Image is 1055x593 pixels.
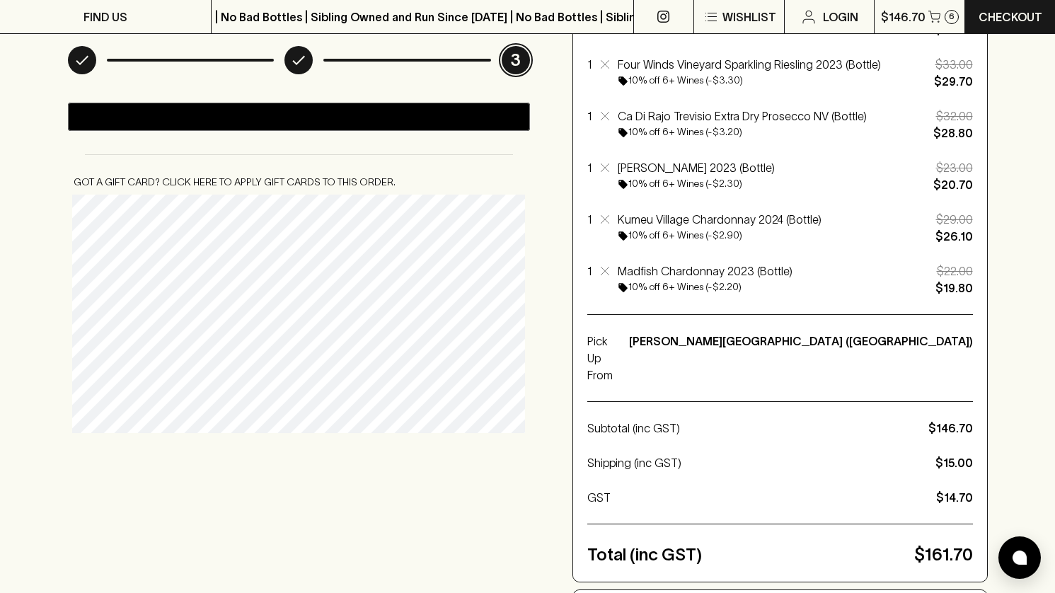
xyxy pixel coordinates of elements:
button: Got a gift card? Click here to apply gift cards to this order. [68,169,401,195]
p: 3 [502,46,530,74]
p: $146.70 [928,420,973,437]
h6: 10% off 6+ Wines (-$3.30) [628,73,743,88]
p: $23.00 [902,159,973,176]
p: Login [823,8,858,25]
p: Kumeu Village Chardonnay 2024 (Bottle) [618,211,894,228]
p: $15.00 [935,454,973,471]
p: Four Winds Vineyard Sparkling Riesling 2023 (Bottle) [618,56,894,73]
p: GST [587,489,930,506]
p: $146.70 [881,8,926,25]
p: [PERSON_NAME][GEOGRAPHIC_DATA] ([GEOGRAPHIC_DATA]) [629,333,973,384]
p: Total (inc GST) [587,542,909,568]
p: 1 [587,211,592,245]
p: $29.70 [902,73,973,90]
p: Pick Up From [587,333,623,384]
h6: 10% off 6+ Wines (-$3.20) [628,125,742,140]
p: Ca Di Rajo Trevisio Extra Dry Prosecco NV (Bottle) [618,108,894,125]
p: $29.00 [902,211,973,228]
p: 1 [587,56,592,90]
h6: 10% off 6+ Wines (-$2.30) [628,176,742,192]
h6: 10% off 6+ Wines (-$2.90) [628,228,742,243]
p: 1 [587,159,592,193]
p: $32.00 [902,108,973,125]
p: $28.80 [902,125,973,142]
p: $20.70 [902,176,973,193]
p: $161.70 [914,542,973,568]
p: [PERSON_NAME] 2023 (Bottle) [618,159,894,176]
h6: 10% off 6+ Wines (-$2.20) [628,280,742,295]
p: Madfish Chardonnay 2023 (Bottle) [618,263,894,280]
p: $26.10 [902,228,973,245]
p: FIND US [83,8,127,25]
p: $33.00 [902,56,973,73]
p: Checkout [979,8,1042,25]
img: bubble-icon [1013,551,1027,565]
p: $22.00 [902,263,973,280]
p: $14.70 [936,489,973,506]
p: 6 [949,13,955,21]
p: 1 [587,108,592,142]
p: $19.80 [902,280,973,296]
p: 1 [587,263,592,296]
p: Shipping (inc GST) [587,454,930,471]
p: Wishlist [722,8,776,25]
p: Subtotal (inc GST) [587,420,923,437]
button: Pay with GPay [68,103,530,131]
